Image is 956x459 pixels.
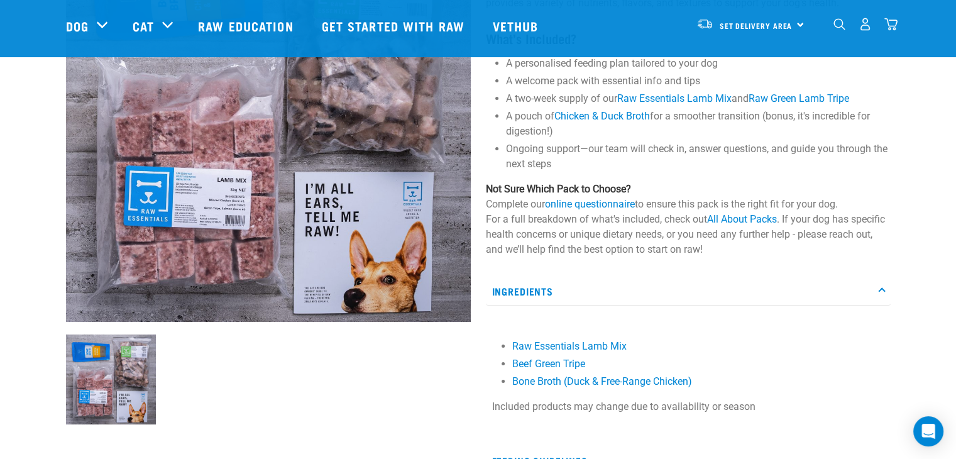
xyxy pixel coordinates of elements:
a: Raw Essentials Lamb Mix [617,92,732,104]
span: Set Delivery Area [720,23,793,28]
a: Dog [66,16,89,35]
li: A welcome pack with essential info and tips [506,74,891,89]
li: A two-week supply of our and [506,91,891,106]
a: Cat [133,16,154,35]
p: Ingredients [486,277,891,306]
a: Get started with Raw [309,1,480,51]
img: NSP Dog Standard Update [66,335,156,424]
a: Vethub [480,1,554,51]
strong: Not Sure Which Pack to Choose? [486,183,631,195]
li: A personalised feeding plan tailored to your dog [506,56,891,71]
a: Chicken & Duck Broth [554,110,650,122]
p: Complete our to ensure this pack is the right fit for your dog. For a full breakdown of what's in... [486,182,891,257]
img: van-moving.png [696,18,713,30]
img: user.png [859,18,872,31]
div: Open Intercom Messenger [913,416,943,446]
a: Raw Essentials Lamb Mix [512,340,627,352]
a: All About Packs [707,213,777,225]
a: Bone Broth (Duck & Free-Range Chicken) [512,375,692,387]
a: Beef Green Tripe [512,358,585,370]
img: home-icon-1@2x.png [833,18,845,30]
a: online questionnaire [545,198,635,210]
p: Included products may change due to availability or season [492,399,884,414]
li: A pouch of for a smoother transition (bonus, it's incredible for digestion!) [506,109,891,139]
img: home-icon@2x.png [884,18,898,31]
li: Ongoing support—our team will check in, answer questions, and guide you through the next steps [506,141,891,172]
a: Raw Green Lamb Tripe [749,92,849,104]
a: Raw Education [185,1,309,51]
